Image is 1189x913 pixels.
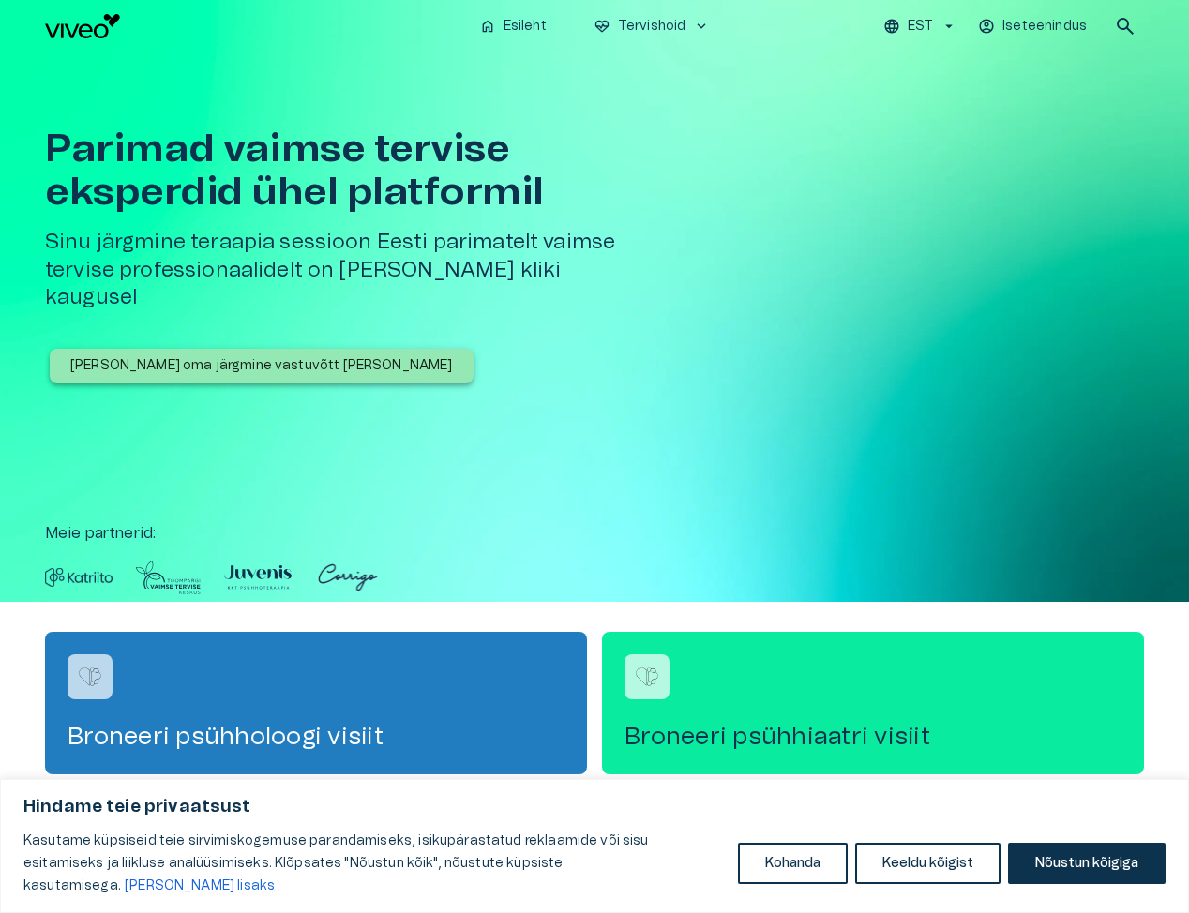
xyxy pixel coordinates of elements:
[1008,843,1166,884] button: Nõustun kõigiga
[70,356,453,376] p: [PERSON_NAME] oma järgmine vastuvõtt [PERSON_NAME]
[45,522,1144,545] p: Meie partnerid :
[224,560,292,595] img: Partner logo
[855,843,1001,884] button: Keeldu kõigist
[23,830,724,897] p: Kasutame küpsiseid teie sirvimiskogemuse parandamiseks, isikupärastatud reklaamide või sisu esita...
[625,722,1121,752] h4: Broneeri psühhiaatri visiit
[504,17,547,37] p: Esileht
[602,632,1144,774] a: Navigate to service booking
[880,13,960,40] button: EST
[76,663,104,691] img: Broneeri psühholoogi visiit logo
[68,722,564,752] h4: Broneeri psühholoogi visiit
[45,560,113,595] img: Partner logo
[1114,15,1136,37] span: search
[45,229,653,311] h5: Sinu järgmine teraapia sessioon Eesti parimatelt vaimse tervise professionaalidelt on [PERSON_NAM...
[45,14,464,38] a: Navigate to homepage
[135,560,202,595] img: Partner logo
[314,560,382,595] img: Partner logo
[633,663,661,691] img: Broneeri psühhiaatri visiit logo
[50,349,474,383] button: [PERSON_NAME] oma järgmine vastuvõtt [PERSON_NAME]
[586,13,718,40] button: ecg_heartTervishoidkeyboard_arrow_down
[738,843,848,884] button: Kohanda
[908,17,933,37] p: EST
[1002,17,1087,37] p: Iseteenindus
[1106,7,1144,45] button: open search modal
[693,18,710,35] span: keyboard_arrow_down
[124,878,276,893] a: Loe lisaks
[472,13,556,40] button: homeEsileht
[23,796,1166,818] p: Hindame teie privaatsust
[479,18,496,35] span: home
[45,127,653,214] h1: Parimad vaimse tervise eksperdid ühel platformil
[618,17,686,37] p: Tervishoid
[45,14,120,38] img: Viveo logo
[594,18,610,35] span: ecg_heart
[45,632,587,774] a: Navigate to service booking
[975,13,1091,40] button: Iseteenindus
